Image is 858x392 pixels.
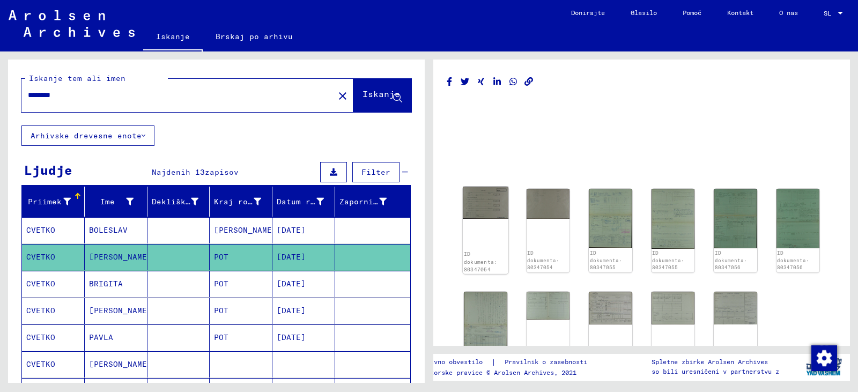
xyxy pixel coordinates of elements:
font: [PERSON_NAME] [89,359,152,369]
font: POT [214,279,228,289]
font: [DATE] [277,225,306,235]
mat-header-cell: Priimek [22,187,85,217]
div: Ime [89,193,147,210]
font: Datum rojstva [277,197,339,206]
font: Kraj rojstva [214,197,272,206]
font: Avtorske pravice © Arolsen Archives, 2021 [423,368,576,376]
font: BOLESLAV [89,225,128,235]
font: [DATE] [277,252,306,262]
button: Arhivske drevesne enote [21,125,154,146]
font: CVETKO [26,252,55,262]
font: Zapornik št. [339,197,397,206]
font: CVETKO [26,306,55,315]
font: [PERSON_NAME] [214,225,277,235]
font: | [491,357,496,367]
font: Iskanje tem ali imen [29,73,125,83]
div: Sprememba soglasja [811,345,837,371]
font: Pravno obvestilo [423,358,483,366]
font: Arhivske drevesne enote [31,131,142,140]
img: Arolsen_neg.svg [9,10,135,37]
font: CVETKO [26,359,55,369]
font: zapisov [205,167,239,177]
button: Kopiraj povezavo [523,75,535,88]
mat-header-cell: Ime [85,187,147,217]
div: Priimek [26,193,84,210]
button: Deli na LinkedInu [492,75,503,88]
mat-header-cell: Kraj rojstva [210,187,272,217]
font: Priimek [28,197,62,206]
font: Kontakt [727,9,753,17]
font: POT [214,332,228,342]
img: 002.jpg [527,189,570,219]
button: Deli na Xingu [476,75,487,88]
a: ID dokumenta: 80347055 [652,250,684,270]
a: Pravno obvestilo [423,357,491,368]
div: Zapornik št. [339,193,400,210]
mat-header-cell: Dekliški priimek [147,187,210,217]
font: POT [214,306,228,315]
mat-header-cell: Datum rojstva [272,187,335,217]
mat-icon: close [336,90,349,102]
font: Pomoč [683,9,701,17]
font: CVETKO [26,332,55,342]
img: 002.jpg [776,189,820,248]
font: Filter [361,167,390,177]
font: [PERSON_NAME] [89,306,152,315]
button: Deli na WhatsAppu [508,75,519,88]
a: Pravilnik o zasebnosti [496,357,600,368]
button: Filter [352,162,400,182]
img: 001.jpg [463,187,508,218]
font: Glasilo [631,9,657,17]
a: ID dokumenta: 80347056 [777,250,809,270]
img: yv_logo.png [804,353,844,380]
font: so bili uresničeni v partnerstvu z [652,367,779,375]
font: SL [824,9,831,17]
img: 002.jpg [652,189,695,249]
img: 001.jpg [589,189,632,248]
font: Najdenih 13 [152,167,205,177]
a: ID dokumenta: 80347054 [527,250,559,270]
font: Ime [100,197,115,206]
font: CVETKO [26,279,55,289]
font: [DATE] [277,279,306,289]
font: [DATE] [277,332,306,342]
a: ID dokumenta: 80347054 [464,251,498,272]
font: Spletne zbirke Arolsen Archives [652,358,768,366]
font: CVETKO [26,225,55,235]
a: Iskanje [143,24,203,51]
mat-header-cell: Zapornik št. [335,187,410,217]
img: 001.jpg [464,292,507,358]
font: Pravilnik o zasebnosti [505,358,587,366]
font: Iskanje [363,88,400,99]
font: BRIGITA [89,279,123,289]
img: Sprememba soglasja [811,345,837,371]
font: Iskanje [156,32,190,41]
font: O nas [779,9,798,17]
button: Deli na Facebooku [444,75,455,88]
img: 001.jpg [714,189,757,248]
font: Dekliški priimek [152,197,229,206]
div: Datum rojstva [277,193,337,210]
div: Kraj rojstva [214,193,275,210]
img: 001.jpg [589,292,632,324]
img: 001.jpg [714,292,757,324]
img: 002.jpg [652,292,695,324]
a: Brskaj po arhivu [203,24,306,49]
font: Ljudje [24,162,72,178]
button: Deli na Twitterju [460,75,471,88]
button: Jasno [332,85,353,106]
font: PAVLA [89,332,113,342]
font: [PERSON_NAME] [89,252,152,262]
a: ID dokumenta: 80347056 [715,250,747,270]
div: Dekliški priimek [152,193,212,210]
img: 002.jpg [527,292,570,320]
font: POT [214,252,228,262]
a: ID dokumenta: 80347055 [590,250,622,270]
font: Brskaj po arhivu [216,32,293,41]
